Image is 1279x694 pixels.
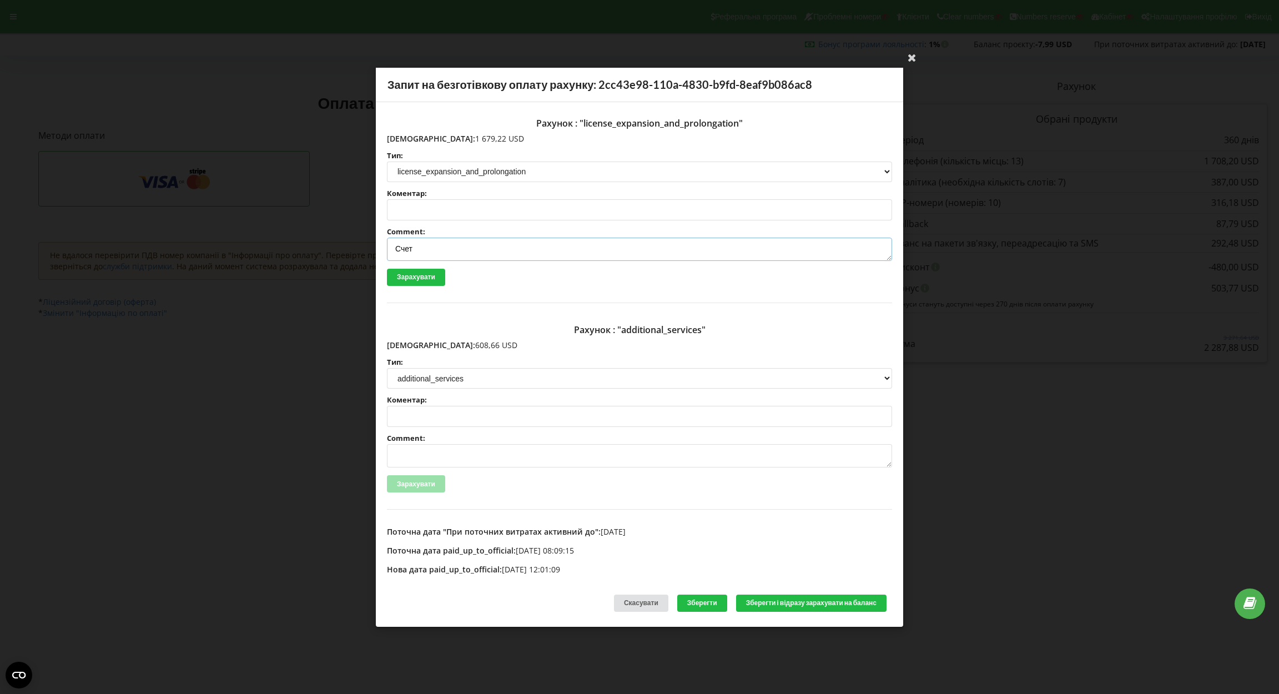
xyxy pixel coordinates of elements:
span: Поточна дата "При поточних витратах активний до": [387,526,601,537]
label: Тип: [387,359,892,366]
div: Рахунок : "license_expansion_and_prolongation" [387,113,892,133]
div: Рахунок : "additional_services" [387,320,892,340]
label: Коментар: [387,190,892,197]
p: 1 679,22 USD [387,133,892,144]
span: Нова дата paid_up_to_official: [387,564,502,575]
div: Скасувати [614,594,668,611]
p: [DATE] 08:09:15 [387,545,892,556]
label: Тип: [387,152,892,159]
span: Поточна дата paid_up_to_official: [387,545,516,556]
button: Open CMP widget [6,662,32,688]
div: Запит на безготівкову оплату рахунку: 2cc43e98-110a-4830-b9fd-8eaf9b086ac8 [376,68,903,102]
label: Коментар: [387,396,892,404]
p: [DATE] [387,526,892,537]
label: Comment: [387,228,892,235]
button: Зарахувати [387,269,445,286]
button: Зберегти і відразу зарахувати на баланс [736,594,887,611]
p: 608,66 USD [387,340,892,351]
span: [DEMOGRAPHIC_DATA]: [387,133,475,143]
label: Comment: [387,435,892,442]
span: [DEMOGRAPHIC_DATA]: [387,340,475,350]
button: Зберегти [677,594,727,611]
p: [DATE] 12:01:09 [387,564,892,575]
